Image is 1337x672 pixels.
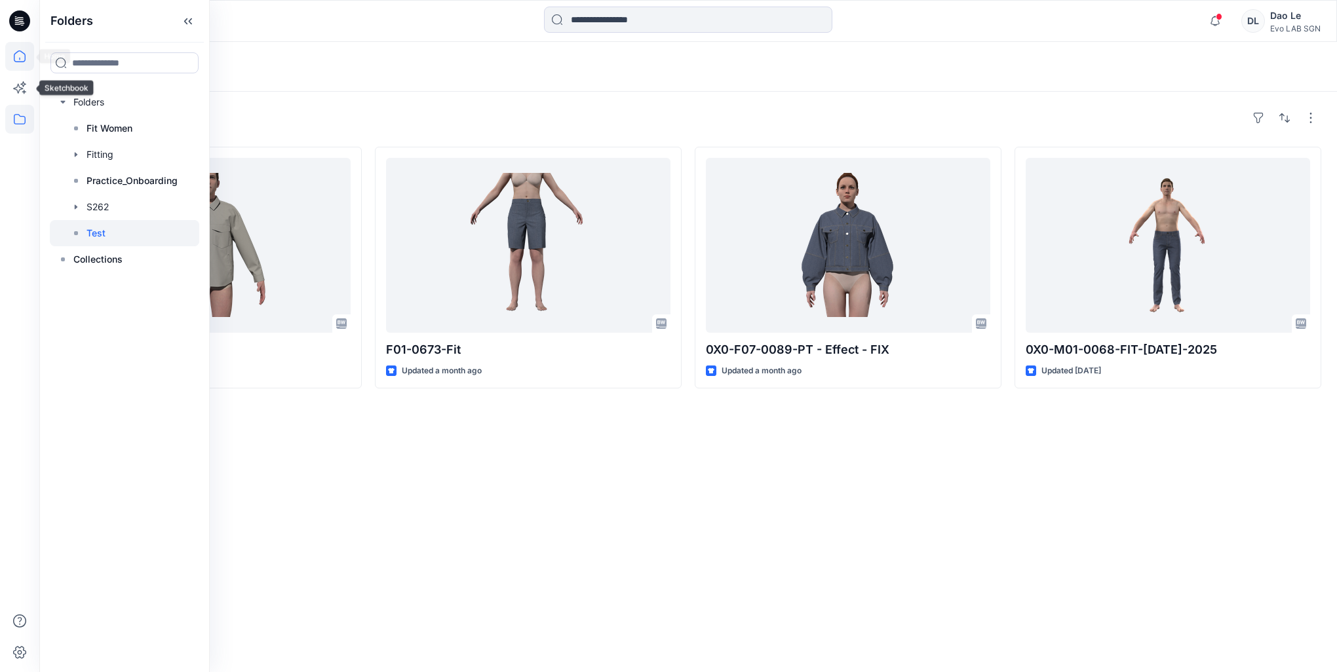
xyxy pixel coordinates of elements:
p: Fit Women [87,121,132,136]
a: 0X0-F07-0089-PT - Effect - FIX [706,158,990,333]
p: F01-0673-Fit [386,341,670,359]
p: 0X0-F07-0089-PT - Effect - FIX [706,341,990,359]
div: Evo LAB SGN [1270,24,1321,33]
div: DL [1241,9,1265,33]
div: Dao Le [1270,8,1321,24]
p: Updated a month ago [402,364,482,378]
p: Updated [DATE] [1041,364,1101,378]
p: Collections [73,252,123,267]
p: Test [87,225,106,241]
p: Practice_Onboarding [87,173,178,189]
p: Updated a month ago [722,364,802,378]
a: 0X0-M01-0068-FIT-JUL-2025 [1026,158,1310,333]
p: 0X0-M01-0068-FIT-[DATE]-2025 [1026,341,1310,359]
a: F01-0673-Fit [386,158,670,333]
